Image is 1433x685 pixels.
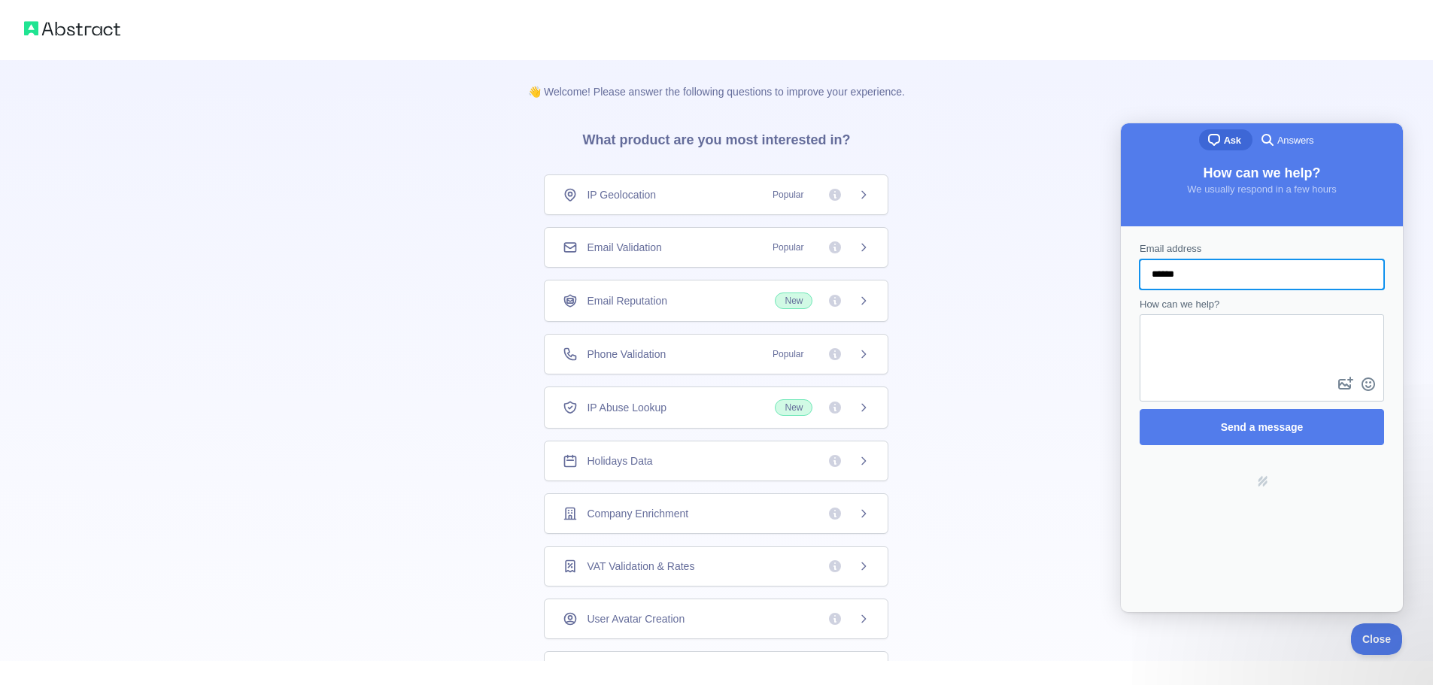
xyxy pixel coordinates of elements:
[1121,123,1403,612] iframe: To enrich screen reader interactions, please activate Accessibility in Grammarly extension settings
[587,611,685,626] span: User Avatar Creation
[558,99,874,174] h3: What product are you most interested in?
[504,60,929,99] p: 👋 Welcome! Please answer the following questions to improve your experience.
[587,559,694,574] span: VAT Validation & Rates
[764,240,812,255] span: Popular
[764,347,812,362] span: Popular
[587,347,666,362] span: Phone Validation
[587,240,661,255] span: Email Validation
[775,292,812,309] span: New
[775,399,812,416] span: New
[587,187,656,202] span: IP Geolocation
[587,453,652,468] span: Holidays Data
[764,187,812,202] span: Popular
[587,293,667,308] span: Email Reputation
[1351,623,1403,655] iframe: Help Scout Beacon - Close
[587,506,688,521] span: Company Enrichment
[24,18,120,39] img: Abstract logo
[587,400,666,415] span: IP Abuse Lookup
